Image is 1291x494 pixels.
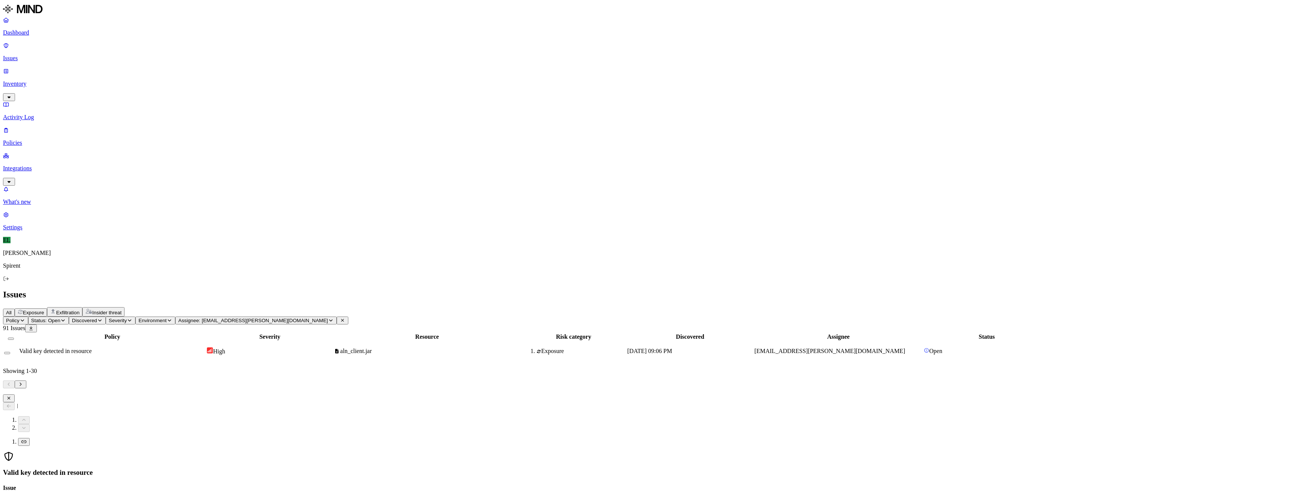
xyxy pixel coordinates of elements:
span: High [213,348,225,355]
h3: Valid key detected in resource [3,468,1288,477]
h4: Issue [3,485,1288,491]
span: 91 Issues [3,325,25,331]
span: [EMAIL_ADDRESS][PERSON_NAME][DOMAIN_NAME] [754,348,905,354]
p: Issues [3,55,1288,62]
span: Environment [138,318,167,323]
p: Activity Log [3,114,1288,121]
button: Select all [8,338,14,340]
span: 1 - 30 [26,368,37,374]
p: Dashboard [3,29,1288,36]
p: What's new [3,199,1288,205]
div: Severity [207,333,333,340]
p: Integrations [3,165,1288,172]
span: [DATE] 09:06 PM [627,348,672,354]
span: Exposure [23,310,44,315]
div: Status [924,333,1050,340]
p: Settings [3,224,1288,231]
nav: Pagination [3,380,1288,388]
div: Policy [19,333,205,340]
img: MIND [3,3,43,15]
span: Open [929,348,942,354]
img: status-open.svg [924,348,929,353]
span: Discovered [72,318,97,323]
div: Discovered [627,333,753,340]
span: Valid key detected in resource [19,348,92,354]
span: Policy [6,318,20,323]
span: Status: Open [31,318,61,323]
span: Assignee: [EMAIL_ADDRESS][PERSON_NAME][DOMAIN_NAME] [178,318,328,323]
p: Policies [3,139,1288,146]
div: Resource [334,333,520,340]
span: All [6,310,12,315]
div: Assignee [754,333,922,340]
img: severity-high.svg [207,347,213,353]
span: EL [3,237,11,243]
p: Showing [3,368,1288,374]
h2: Issues [3,289,1288,300]
span: Exfiltration [56,310,79,315]
p: Spirent [3,262,1288,269]
div: Risk category [521,333,626,340]
p: Inventory [3,80,1288,87]
span: Insider threat [92,310,122,315]
span: aln_client.jar [340,348,372,354]
button: Select row [4,352,10,354]
div: Exposure [536,348,626,355]
span: Severity [109,318,127,323]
